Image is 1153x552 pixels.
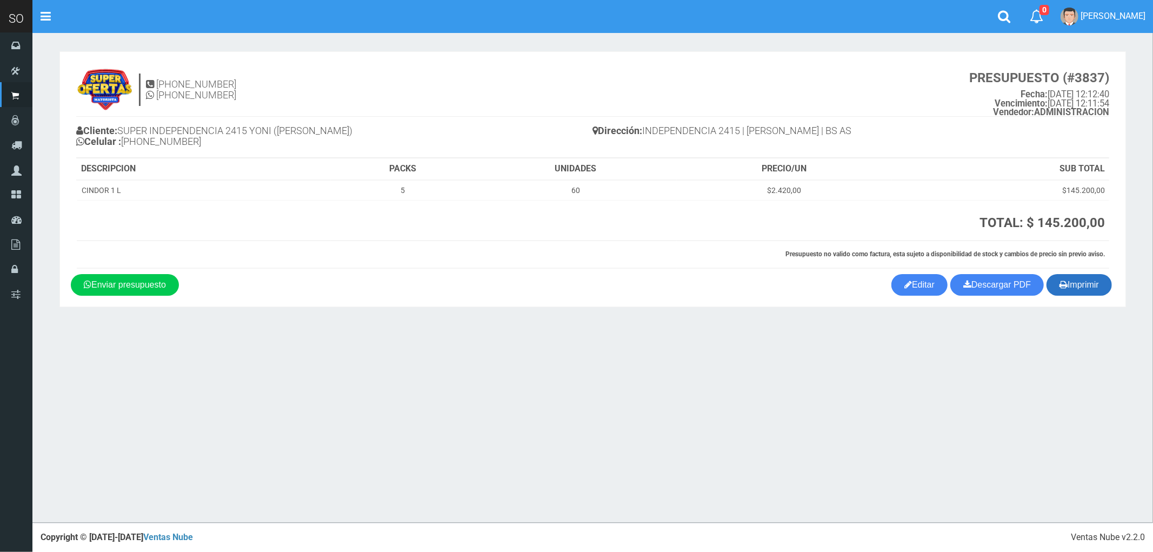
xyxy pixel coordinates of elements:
[146,79,236,101] h4: [PHONE_NUMBER] [PHONE_NUMBER]
[969,71,1109,117] small: [DATE] 12:12:40 [DATE] 12:11:54
[331,158,474,180] th: PACKS
[1081,11,1145,21] span: [PERSON_NAME]
[76,136,121,147] b: Celular :
[993,107,1109,117] b: ADMINISTRACION
[76,68,134,111] img: 9k=
[76,125,117,136] b: Cliente:
[77,180,331,201] td: CINDOR 1 L
[91,280,166,289] span: Enviar presupuesto
[41,532,193,542] strong: Copyright © [DATE]-[DATE]
[143,532,193,542] a: Ventas Nube
[677,158,892,180] th: PRECIO/UN
[950,274,1044,296] a: Descargar PDF
[892,158,1109,180] th: SUB TOTAL
[979,215,1105,230] strong: TOTAL: $ 145.200,00
[677,180,892,201] td: $2.420,00
[1071,531,1145,544] div: Ventas Nube v2.2.0
[1047,274,1112,296] button: Imprimir
[475,158,677,180] th: UNIDADES
[892,180,1109,201] td: $145.200,00
[1021,89,1048,99] strong: Fecha:
[993,107,1034,117] strong: Vendedor:
[331,180,474,201] td: 5
[1039,5,1049,15] span: 0
[475,180,677,201] td: 60
[76,123,593,152] h4: SUPER INDEPENDENCIA 2415 YONI ([PERSON_NAME]) [PHONE_NUMBER]
[77,158,331,180] th: DESCRIPCION
[593,125,643,136] b: Dirección:
[995,98,1048,109] strong: Vencimiento:
[785,250,1105,258] strong: Presupuesto no valido como factura, esta sujeto a disponibilidad de stock y cambios de precio sin...
[891,274,948,296] a: Editar
[71,274,179,296] a: Enviar presupuesto
[969,70,1109,85] strong: PRESUPUESTO (#3837)
[1061,8,1078,25] img: User Image
[593,123,1110,142] h4: INDEPENDENCIA 2415 | [PERSON_NAME] | BS AS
